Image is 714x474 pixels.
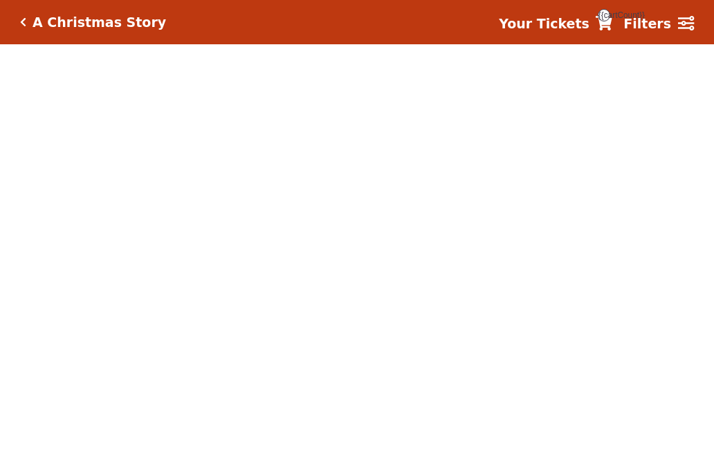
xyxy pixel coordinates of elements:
a: Filters [623,14,694,34]
span: {{cartCount}} [598,9,610,21]
h5: A Christmas Story [33,15,166,30]
strong: Your Tickets [499,16,589,31]
a: Your Tickets {{cartCount}} [499,14,612,34]
a: Click here to go back to filters [20,17,26,27]
strong: Filters [623,16,671,31]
